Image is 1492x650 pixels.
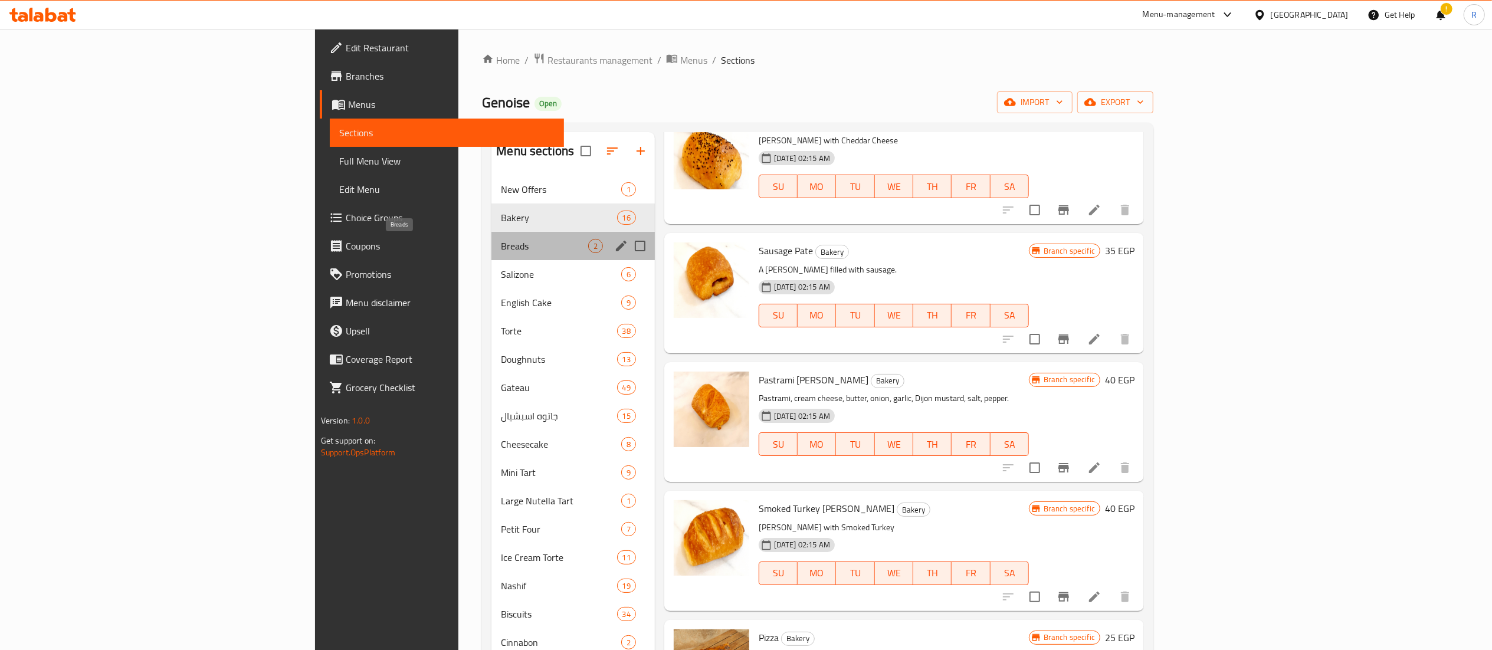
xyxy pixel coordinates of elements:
button: SA [991,175,1029,198]
span: Branch specific [1039,374,1100,385]
button: MO [798,175,836,198]
span: SU [764,178,793,195]
span: Large Nutella Tart [501,494,621,508]
button: FR [952,175,990,198]
span: Breads [501,239,588,253]
div: Cheesecake8 [491,430,654,458]
a: Promotions [320,260,564,288]
span: Bakery [501,211,617,225]
span: Biscuits [501,607,617,621]
span: Coupons [346,239,555,253]
span: Smoked Turkey [PERSON_NAME] [759,500,894,517]
span: SA [995,178,1024,195]
span: 9 [622,467,635,478]
button: TU [836,304,874,327]
button: TH [913,304,952,327]
span: 38 [618,326,635,337]
button: TU [836,432,874,456]
span: MO [802,178,831,195]
div: items [621,182,636,196]
button: delete [1111,325,1139,353]
span: 19 [618,580,635,592]
img: Cheddar Cheese Pate [674,114,749,189]
span: 8 [622,439,635,450]
span: Select to update [1022,455,1047,480]
a: Full Menu View [330,147,564,175]
span: SA [995,436,1024,453]
span: Bakery [897,503,930,517]
div: items [588,239,603,253]
span: Select all sections [573,139,598,163]
button: SU [759,562,798,585]
a: Edit Menu [330,175,564,203]
button: Branch-specific-item [1050,454,1078,482]
span: 11 [618,552,635,563]
span: Branch specific [1039,245,1100,257]
a: Support.OpsPlatform [321,445,396,460]
div: items [621,465,636,480]
h6: 40 EGP [1105,372,1134,388]
div: Mini Tart [501,465,621,480]
a: Menus [666,52,707,68]
span: Pizza [759,629,779,646]
button: SU [759,175,798,198]
span: [DATE] 02:15 AM [769,411,835,422]
li: / [657,53,661,67]
span: Branch specific [1039,632,1100,643]
div: Bakery [871,374,904,388]
div: Menu-management [1143,8,1215,22]
span: Ice Cream Torte [501,550,617,564]
img: Sausage Pate [674,242,749,318]
button: Add section [627,137,655,165]
button: TU [836,562,874,585]
div: New Offers1 [491,175,654,203]
h6: 40 EGP [1105,500,1134,517]
span: Grocery Checklist [346,380,555,395]
span: TH [918,178,947,195]
span: Doughnuts [501,352,617,366]
span: TU [841,178,870,195]
span: [DATE] 02:15 AM [769,153,835,164]
button: delete [1111,583,1139,611]
div: items [617,211,636,225]
a: Branches [320,62,564,90]
div: New Offers [501,182,621,196]
button: FR [952,562,990,585]
span: WE [880,307,909,324]
span: Branches [346,69,555,83]
button: edit [612,237,630,255]
button: MO [798,562,836,585]
a: Upsell [320,317,564,345]
button: Branch-specific-item [1050,196,1078,224]
span: WE [880,436,909,453]
div: items [621,635,636,649]
div: items [617,607,636,621]
span: Menus [680,53,707,67]
div: Torte [501,324,617,338]
span: Edit Restaurant [346,41,555,55]
span: Sort sections [598,137,627,165]
span: export [1087,95,1144,110]
span: Select to update [1022,198,1047,222]
span: TH [918,564,947,582]
span: SA [995,564,1024,582]
span: MO [802,307,831,324]
div: Cinnabon [501,635,621,649]
div: Bakery [897,503,930,517]
a: Edit menu item [1087,461,1101,475]
span: 1 [622,495,635,507]
button: MO [798,432,836,456]
span: TH [918,436,947,453]
div: items [617,409,636,423]
li: / [712,53,716,67]
div: جاتوه اسبشيال [501,409,617,423]
button: SA [991,304,1029,327]
span: 2 [589,241,602,252]
span: Petit Four [501,522,621,536]
span: Sections [721,53,755,67]
p: A [PERSON_NAME] filled with sausage. [759,262,1029,277]
button: SA [991,562,1029,585]
span: Sausage Pate [759,242,813,260]
div: Doughnuts13 [491,345,654,373]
